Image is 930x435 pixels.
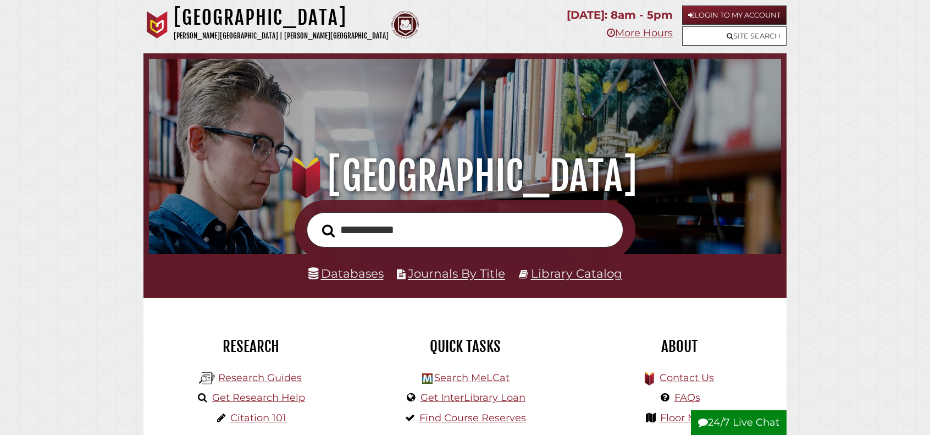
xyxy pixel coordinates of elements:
[322,224,335,238] i: Search
[230,412,286,424] a: Citation 101
[682,26,787,46] a: Site Search
[422,373,433,384] img: Hekman Library Logo
[674,392,700,404] a: FAQs
[660,372,714,384] a: Contact Us
[308,266,384,280] a: Databases
[366,337,564,356] h2: Quick Tasks
[174,5,389,30] h1: [GEOGRAPHIC_DATA]
[660,412,715,424] a: Floor Maps
[408,266,505,280] a: Journals By Title
[174,30,389,42] p: [PERSON_NAME][GEOGRAPHIC_DATA] | [PERSON_NAME][GEOGRAPHIC_DATA]
[580,337,778,356] h2: About
[391,11,419,38] img: Calvin Theological Seminary
[419,412,526,424] a: Find Course Reserves
[682,5,787,25] a: Login to My Account
[143,11,171,38] img: Calvin University
[567,5,673,25] p: [DATE]: 8am - 5pm
[163,152,767,200] h1: [GEOGRAPHIC_DATA]
[531,266,622,280] a: Library Catalog
[434,372,510,384] a: Search MeLCat
[152,337,350,356] h2: Research
[420,392,525,404] a: Get InterLibrary Loan
[317,221,340,241] button: Search
[218,372,302,384] a: Research Guides
[199,370,215,387] img: Hekman Library Logo
[607,27,673,39] a: More Hours
[212,392,305,404] a: Get Research Help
